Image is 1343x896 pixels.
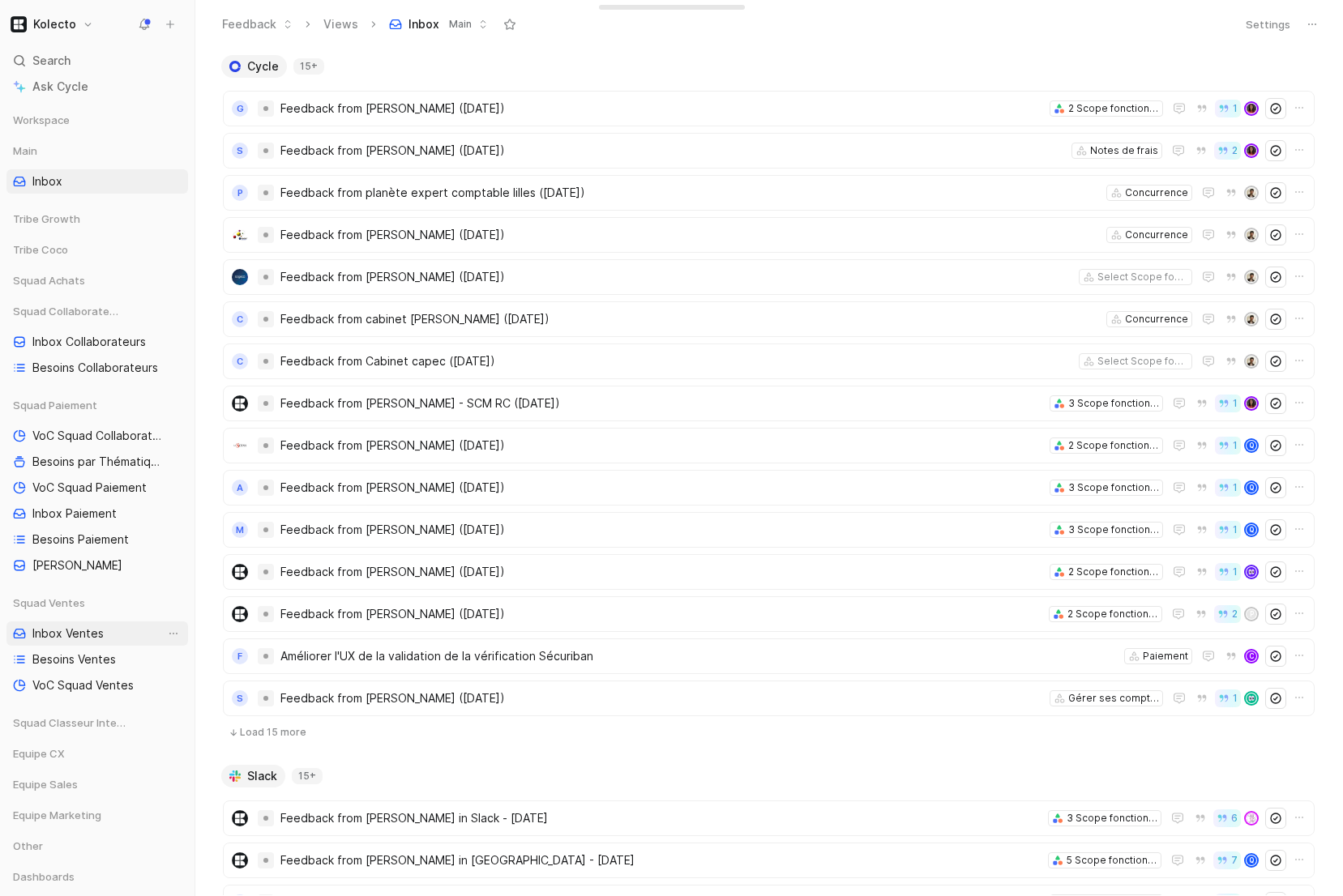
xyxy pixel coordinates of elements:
span: Feedback from [PERSON_NAME] ([DATE]) [280,478,1043,497]
div: Squad CollaborateursInbox CollaborateursBesoins Collaborateurs [6,299,188,380]
div: Equipe Marketing [6,803,188,832]
a: VoC Squad Ventes [6,673,188,698]
div: 5 Scope fonctionnels [1067,852,1157,868]
span: Workspace [13,112,70,128]
button: 1 [1215,689,1241,707]
button: 6 [1213,809,1241,827]
span: VoC Squad Ventes [32,677,134,693]
div: 2 Scope fonctionnels [1068,564,1159,580]
img: avatar [1246,145,1257,156]
div: Paiement [1143,648,1188,664]
div: Equipe Sales [6,772,188,801]
span: Equipe Marketing [13,807,101,823]
button: 1 [1215,563,1241,581]
span: Feedback from [PERSON_NAME] ([DATE]) [280,267,1072,287]
div: Squad Paiement [6,393,188,417]
a: Besoins Ventes [6,647,188,672]
span: Equipe Sales [13,776,78,792]
div: p [1246,608,1257,620]
a: logoFeedback from [PERSON_NAME] ([DATE])Select Scope fonctionnelsavatar [223,259,1315,295]
button: 1 [1215,521,1241,539]
div: Squad VentesInbox VentesView actionsBesoins VentesVoC Squad Ventes [6,591,188,698]
span: Améliorer l'UX de la validation de la vérification Sécuriban [280,646,1118,666]
span: Inbox [32,173,62,190]
span: Equipe CX [13,745,65,762]
div: Concurrence [1125,311,1188,327]
div: Equipe Marketing [6,803,188,827]
div: C [1246,651,1257,662]
a: Inbox [6,169,188,194]
div: Other [6,834,188,858]
span: Main [13,143,37,159]
span: 1 [1233,693,1238,703]
span: Feedback from [PERSON_NAME] ([DATE]) [280,436,1043,455]
span: 6 [1231,813,1238,823]
img: logo [232,269,248,285]
div: G [232,100,248,117]
a: logoFeedback from [PERSON_NAME] ([DATE])2 Scope fonctionnels1Q [223,428,1315,463]
a: VoC Squad Collaborateurs [6,424,188,448]
div: S [232,143,248,159]
div: Q [1246,482,1257,493]
span: Main [449,16,472,32]
div: Gérer ses comptes & opérations [1068,690,1159,706]
span: Inbox Ventes [32,625,104,642]
div: Q [1246,524,1257,535]
span: Squad Collaborateurs [13,303,122,319]
a: SFeedback from [PERSON_NAME] ([DATE])Gérer ses comptes & opérations1avatar [223,681,1315,716]
a: Inbox Paiement [6,501,188,526]
button: Feedback [215,12,300,36]
a: logoFeedback from [PERSON_NAME] ([DATE])Concurrenceavatar [223,217,1315,253]
span: Feedback from [PERSON_NAME] - SCM RC ([DATE]) [280,394,1043,413]
span: Feedback from [PERSON_NAME] ([DATE]) [280,562,1043,582]
div: Concurrence [1125,227,1188,243]
a: MFeedback from [PERSON_NAME] ([DATE])3 Scope fonctionnels1Q [223,512,1315,548]
div: Tribe Coco [6,237,188,262]
div: Notes de frais [1090,143,1158,159]
span: Feedback from [PERSON_NAME] ([DATE]) [280,141,1065,160]
a: FAméliorer l'UX de la validation de la vérification SécuribanPaiementC [223,638,1315,674]
img: logo [232,606,248,622]
span: Feedback from [PERSON_NAME] in [GEOGRAPHIC_DATA] - [DATE] [280,851,1041,870]
div: 2 Scope fonctionnels [1067,606,1158,622]
a: logoFeedback from [PERSON_NAME] in [GEOGRAPHIC_DATA] - [DATE]5 Scope fonctionnels7Q [223,843,1315,878]
img: avatar [1246,103,1257,114]
a: Inbox VentesView actions [6,621,188,646]
div: 15+ [292,768,323,784]
div: Tribe Coco [6,237,188,267]
div: 2 Scope fonctionnels [1068,437,1159,454]
div: A [232,480,248,496]
img: Kolecto [11,16,27,32]
img: avatar [1246,271,1257,283]
span: 1 [1233,104,1238,113]
a: pFeedback from planète expert comptable lilles ([DATE])Concurrenceavatar [223,175,1315,211]
div: 3 Scope fonctionnels [1068,522,1159,538]
a: cFeedback from cabinet [PERSON_NAME] ([DATE])Concurrenceavatar [223,301,1315,337]
button: 1 [1215,395,1241,412]
div: Squad Classeur Intelligent [6,710,188,735]
div: Squad Collaborateurs [6,299,188,323]
span: Slack [247,768,277,784]
span: Besoins par Thématiques [32,454,166,470]
div: MainInbox [6,139,188,194]
button: Views [316,12,366,36]
a: logoFeedback from [PERSON_NAME] ([DATE])2 Scope fonctionnels2p [223,596,1315,632]
span: Feedback from [PERSON_NAME] ([DATE]) [280,520,1043,540]
span: 2 [1232,146,1238,156]
span: Feedback from [PERSON_NAME] ([DATE]) [280,225,1100,245]
a: [PERSON_NAME] [6,553,188,578]
button: 7 [1213,851,1241,869]
span: Tribe Coco [13,241,68,258]
button: Settings [1238,13,1298,36]
img: logo [232,852,248,868]
div: Q [1246,440,1257,451]
span: Ask Cycle [32,77,88,96]
div: Equipe Sales [6,772,188,796]
a: Besoins Collaborateurs [6,356,188,380]
div: Cycle15+Load 15 more [215,55,1323,752]
div: Workspace [6,108,188,132]
img: avatar [1246,813,1257,824]
span: [PERSON_NAME] [32,557,122,574]
a: Inbox Collaborateurs [6,330,188,354]
div: Concurrence [1125,185,1188,201]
